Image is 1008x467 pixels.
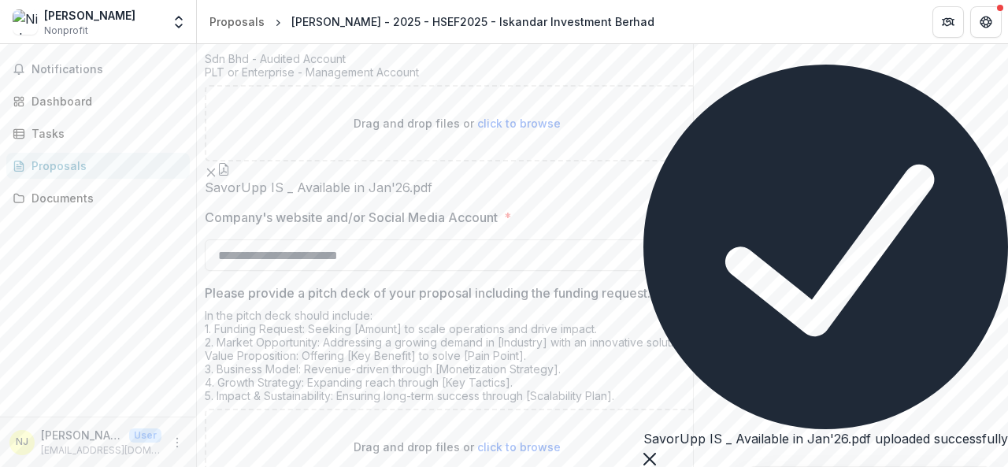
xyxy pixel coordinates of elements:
[970,6,1002,38] button: Get Help
[477,117,561,130] span: click to browse
[205,161,217,180] button: Remove File
[31,93,177,109] div: Dashboard
[209,13,265,30] div: Proposals
[205,309,709,409] div: In the pitch deck should include: 1. Funding Request: Seeking [Amount] to scale operations and dr...
[203,10,271,33] a: Proposals
[205,284,650,302] p: Please provide a pitch deck of your proposal including the funding request.
[31,63,183,76] span: Notifications
[354,439,561,455] p: Drag and drop files or
[6,120,190,146] a: Tasks
[203,10,661,33] nav: breadcrumb
[6,153,190,179] a: Proposals
[168,6,190,38] button: Open entity switcher
[41,443,161,458] p: [EMAIL_ADDRESS][DOMAIN_NAME]
[41,427,123,443] p: [PERSON_NAME]
[13,9,38,35] img: Nisha T Jayagopal
[6,57,190,82] button: Notifications
[31,158,177,174] div: Proposals
[44,24,88,38] span: Nonprofit
[354,115,561,132] p: Drag and drop files or
[44,7,135,24] div: [PERSON_NAME]
[168,433,187,452] button: More
[31,190,177,206] div: Documents
[932,6,964,38] button: Partners
[6,185,190,211] a: Documents
[6,88,190,114] a: Dashboard
[205,208,498,227] p: Company's website and/or Social Media Account
[16,437,28,447] div: Nisha T Jayagopal
[477,440,561,454] span: click to browse
[205,180,709,195] span: SavorUpp IS _ Available in Jan'26.pdf
[205,52,709,85] div: Sdn Bhd - Audited Account PLT or Enterprise - Management Account
[205,161,709,195] div: Remove FileSavorUpp IS _ Available in Jan'26.pdf
[291,13,654,30] div: [PERSON_NAME] - 2025 - HSEF2025 - Iskandar Investment Berhad
[129,428,161,443] p: User
[31,125,177,142] div: Tasks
